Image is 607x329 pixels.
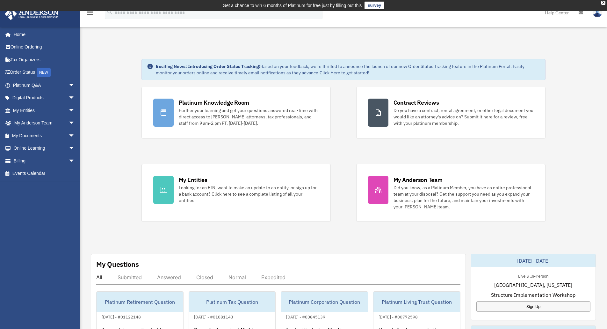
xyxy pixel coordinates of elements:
[4,92,84,104] a: Digital Productsarrow_drop_down
[356,87,546,138] a: Contract Reviews Do you have a contract, rental agreement, or other legal document you would like...
[4,129,84,142] a: My Documentsarrow_drop_down
[69,129,81,142] span: arrow_drop_down
[97,292,183,312] div: Platinum Retirement Question
[69,142,81,155] span: arrow_drop_down
[471,254,596,267] div: [DATE]-[DATE]
[261,274,285,280] div: Expedited
[179,107,319,126] div: Further your learning and get your questions answered real-time with direct access to [PERSON_NAM...
[4,167,84,180] a: Events Calendar
[179,99,249,107] div: Platinum Knowledge Room
[37,68,51,77] div: NEW
[118,274,142,280] div: Submitted
[281,292,368,312] div: Platinum Corporation Question
[491,291,575,299] span: Structure Implementation Workshop
[601,1,605,5] div: close
[86,11,94,17] a: menu
[4,142,84,155] a: Online Learningarrow_drop_down
[365,2,384,9] a: survey
[373,292,460,312] div: Platinum Living Trust Question
[97,313,146,320] div: [DATE] - #01122148
[189,313,238,320] div: [DATE] - #01081143
[4,154,84,167] a: Billingarrow_drop_down
[476,301,590,312] a: Sign Up
[4,28,81,41] a: Home
[513,272,553,279] div: Live & In-Person
[69,79,81,92] span: arrow_drop_down
[141,164,331,222] a: My Entities Looking for an EIN, want to make an update to an entity, or sign up for a bank accoun...
[69,117,81,130] span: arrow_drop_down
[223,2,362,9] div: Get a chance to win 6 months of Platinum for free just by filling out this
[394,184,534,210] div: Did you know, as a Platinum Member, you have an entire professional team at your disposal? Get th...
[4,79,84,92] a: Platinum Q&Aarrow_drop_down
[141,87,331,138] a: Platinum Knowledge Room Further your learning and get your questions answered real-time with dire...
[4,104,84,117] a: My Entitiesarrow_drop_down
[69,104,81,117] span: arrow_drop_down
[593,8,602,17] img: User Pic
[106,9,113,16] i: search
[394,176,443,184] div: My Anderson Team
[86,9,94,17] i: menu
[3,8,61,20] img: Anderson Advisors Platinum Portal
[96,259,139,269] div: My Questions
[394,99,439,107] div: Contract Reviews
[394,107,534,126] div: Do you have a contract, rental agreement, or other legal document you would like an attorney's ad...
[96,274,102,280] div: All
[196,274,213,280] div: Closed
[4,66,84,79] a: Order StatusNEW
[373,313,423,320] div: [DATE] - #00772598
[157,274,181,280] div: Answered
[281,313,330,320] div: [DATE] - #00845139
[320,70,369,76] a: Click Here to get started!
[4,53,84,66] a: Tax Organizers
[69,92,81,105] span: arrow_drop_down
[189,292,276,312] div: Platinum Tax Question
[4,41,84,54] a: Online Ordering
[156,63,540,76] div: Based on your feedback, we're thrilled to announce the launch of our new Order Status Tracking fe...
[156,64,260,69] strong: Exciting News: Introducing Order Status Tracking!
[179,184,319,204] div: Looking for an EIN, want to make an update to an entity, or sign up for a bank account? Click her...
[4,117,84,130] a: My Anderson Teamarrow_drop_down
[69,154,81,168] span: arrow_drop_down
[356,164,546,222] a: My Anderson Team Did you know, as a Platinum Member, you have an entire professional team at your...
[228,274,246,280] div: Normal
[179,176,207,184] div: My Entities
[494,281,572,289] span: [GEOGRAPHIC_DATA], [US_STATE]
